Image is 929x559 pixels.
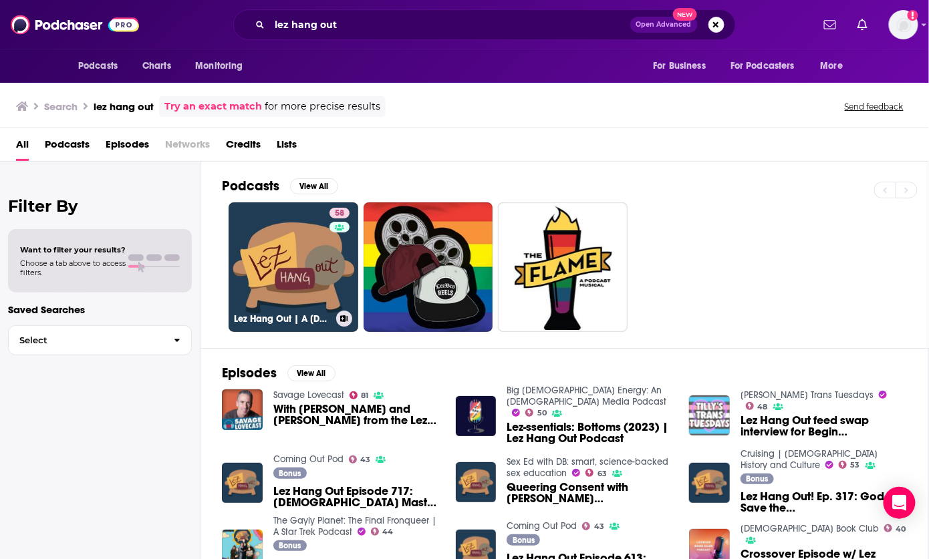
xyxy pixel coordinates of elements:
a: Savage Lovecast [273,389,344,401]
button: open menu [69,53,135,79]
span: Bonus [279,542,301,550]
a: 53 [839,461,860,469]
span: for more precise results [265,99,380,114]
svg: Add a profile image [908,10,918,21]
a: 43 [349,455,371,463]
span: Bonus [513,536,535,544]
a: 58Lez Hang Out | A [DEMOGRAPHIC_DATA] Podcast [229,202,358,332]
span: Bonus [747,475,769,483]
a: Credits [226,134,261,161]
h3: Search [44,100,78,113]
span: For Business [653,57,706,75]
a: Charts [134,53,179,79]
span: Charts [142,57,171,75]
span: Podcasts [78,57,118,75]
a: 58 [329,208,350,218]
a: PodcastsView All [222,178,338,194]
span: 44 [382,529,393,535]
a: 44 [371,528,394,536]
button: View All [290,178,338,194]
a: Coming Out Pod [507,520,577,532]
a: Podchaser - Follow, Share and Rate Podcasts [11,12,139,37]
span: Bonus [279,470,301,478]
a: Try an exact match [164,99,262,114]
a: 43 [582,522,604,530]
span: 81 [361,393,368,399]
button: Open AdvancedNew [630,17,698,33]
span: Monitoring [195,57,243,75]
h2: Episodes [222,365,277,381]
a: Lez Hang Out Episode 717: Lesbian Master Talk [273,486,440,508]
span: 40 [896,526,906,532]
img: Lez Hang Out Episode 717: Lesbian Master Talk [222,463,263,504]
a: EpisodesView All [222,365,336,381]
img: User Profile [889,10,918,39]
a: Show notifications dropdown [819,13,841,36]
span: Episodes [106,134,149,161]
span: With [PERSON_NAME] and [PERSON_NAME] from the Lez Hang Out Podcast! [273,403,440,426]
span: Logged in as WorldWide452 [889,10,918,39]
span: Queering Consent with [PERSON_NAME] [PERSON_NAME] (from Lez Hang Out) [507,482,673,504]
button: View All [287,365,336,381]
a: All [16,134,29,161]
span: 43 [594,524,604,530]
img: Lez-ssentials: Bottoms (2023) | Lez Hang Out Podcast [456,396,497,437]
span: Lez Hang Out Episode 717: [DEMOGRAPHIC_DATA] Master Talk [273,486,440,508]
button: open menu [186,53,260,79]
span: 48 [758,404,768,410]
a: Queering Consent with Dr. Avgi Saketopoulou (from Lez Hang Out) [507,482,673,504]
h3: lez hang out [94,100,154,113]
a: Podcasts [45,134,90,161]
p: Saved Searches [8,303,192,316]
span: For Podcasters [731,57,795,75]
img: With Ellie and Leigh from the Lez Hang Out Podcast! [222,389,263,430]
a: The Gayly Planet: The Final Fronqueer | A Star Trek Podcast [273,515,436,538]
span: 58 [335,207,344,220]
a: Lez-ssentials: Bottoms (2023) | Lez Hang Out Podcast [507,421,673,444]
img: Lez Hang Out feed swap interview for Begin Transmission! [689,395,730,436]
button: open menu [722,53,814,79]
a: 63 [585,469,607,477]
a: With Ellie and Leigh from the Lez Hang Out Podcast! [273,403,440,426]
span: Choose a tab above to access filters. [20,258,126,277]
span: 43 [360,457,370,463]
button: open menu [644,53,722,79]
div: Search podcasts, credits, & more... [233,9,736,40]
img: Queering Consent with Dr. Avgi Saketopoulou (from Lez Hang Out) [456,462,497,503]
span: Select [9,336,163,345]
div: Open Intercom Messenger [884,487,916,519]
img: Lez Hang Out! Ep. 317: God Save the Lesbian Bar w/ Lisa Cannistraci [689,463,730,504]
h2: Filter By [8,196,192,216]
span: Lez Hang Out! Ep. 317: God Save the [DEMOGRAPHIC_DATA] Bar w/ [PERSON_NAME] [741,491,907,514]
span: 53 [851,462,860,468]
span: Open Advanced [636,21,692,28]
button: Show profile menu [889,10,918,39]
button: Select [8,325,192,355]
span: Want to filter your results? [20,245,126,254]
button: open menu [811,53,860,79]
a: 40 [884,524,906,532]
span: More [821,57,843,75]
a: Big Gay Energy: An LGBTQ+ Media Podcast [507,385,666,407]
span: Networks [165,134,210,161]
button: Send feedback [841,101,908,112]
a: Sex Ed with DB: smart, science-backed sex education [507,456,668,479]
span: 63 [598,471,607,477]
a: Lists [277,134,297,161]
a: Show notifications dropdown [852,13,873,36]
span: 50 [537,410,547,416]
a: Lez Hang Out! Ep. 317: God Save the Lesbian Bar w/ Lisa Cannistraci [741,491,907,514]
h2: Podcasts [222,178,279,194]
a: Tilly's Trans Tuesdays [741,389,874,401]
a: Coming Out Pod [273,453,344,465]
h3: Lez Hang Out | A [DEMOGRAPHIC_DATA] Podcast [234,313,331,325]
